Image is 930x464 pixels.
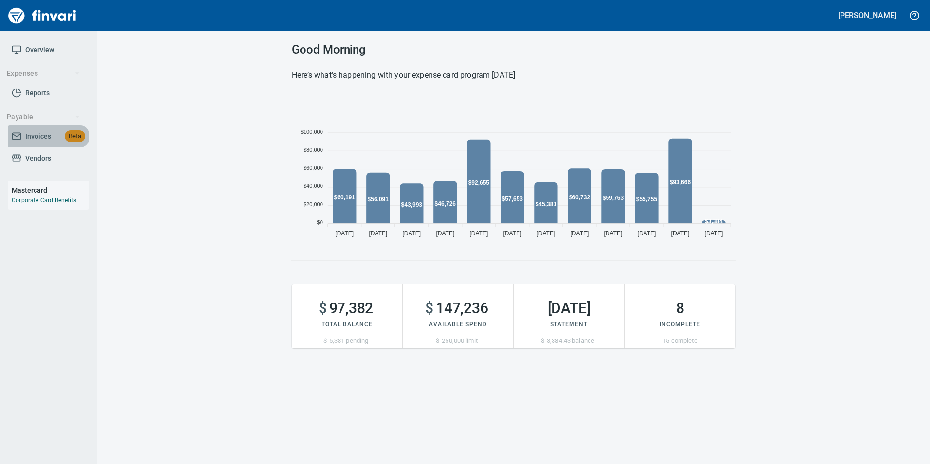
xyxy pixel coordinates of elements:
tspan: $80,000 [304,147,323,153]
a: Vendors [8,147,89,169]
button: Expenses [3,65,84,83]
tspan: [DATE] [503,230,521,237]
h6: Here’s what’s happening with your expense card program [DATE] [292,69,735,82]
h6: Mastercard [12,185,89,196]
span: Overview [25,44,54,56]
span: Invoices [25,130,51,143]
span: Vendors [25,152,51,164]
button: [PERSON_NAME] [836,8,899,23]
tspan: $20,000 [304,201,323,207]
tspan: $40,000 [304,183,323,189]
span: Reports [25,87,50,99]
tspan: [DATE] [469,230,488,237]
tspan: [DATE] [671,230,690,237]
tspan: $100,000 [301,129,323,135]
a: Overview [8,39,89,61]
tspan: [DATE] [402,230,421,237]
a: Corporate Card Benefits [12,197,76,204]
tspan: [DATE] [369,230,387,237]
span: Beta [65,131,85,142]
img: Finvari [6,4,79,27]
span: Expenses [7,68,80,80]
tspan: [DATE] [571,230,589,237]
tspan: [DATE] [335,230,354,237]
tspan: $60,000 [304,165,323,171]
a: Reports [8,82,89,104]
tspan: $0 [317,219,323,225]
h3: Good Morning [292,43,735,56]
h5: [PERSON_NAME] [838,10,896,20]
button: Payable [3,108,84,126]
a: InvoicesBeta [8,125,89,147]
span: Payable [7,111,80,123]
tspan: [DATE] [436,230,454,237]
tspan: [DATE] [705,230,723,237]
tspan: [DATE] [537,230,555,237]
tspan: [DATE] [604,230,623,237]
tspan: [DATE] [638,230,656,237]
